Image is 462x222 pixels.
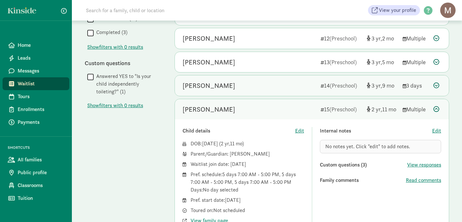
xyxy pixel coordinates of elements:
[320,161,407,169] div: Custom questions (3)
[87,43,143,51] button: Showfilters with 0 results
[3,192,69,205] a: Tuition
[18,80,64,88] span: Waitlist
[87,102,143,109] span: Show filters with 0 results
[295,127,304,135] button: Edit
[430,191,462,222] iframe: Chat Widget
[382,58,394,66] span: 5
[372,106,382,113] span: 2
[403,81,428,90] div: 3 days
[87,43,143,51] span: Show filters with 0 results
[321,34,362,43] div: 12
[94,73,162,96] label: Answered YES to "Is your child independently toileting?" (1)
[320,176,406,184] div: Family comments
[372,35,382,42] span: 3
[183,104,235,115] div: Madeleine Keelan
[3,153,69,166] a: All families
[372,82,382,89] span: 3
[191,160,304,168] div: Waitlist join date: [DATE]
[18,194,64,202] span: Tuition
[321,105,362,114] div: 15
[230,140,242,147] span: 11
[191,171,304,194] div: Pref. schedule: 5 days 7:00 AM - 5:00 PM, 5 days 7:00 AM - 5:00 PM, 5 days 7:00 AM - 5:00 PM Days...
[94,29,127,36] label: Completed (3)
[82,4,262,17] input: Search for a family, child or location
[403,58,428,66] div: Multiple
[18,156,64,164] span: All families
[367,58,398,66] div: [object Object]
[329,35,357,42] span: (Preschool)
[202,140,218,147] span: [DATE]
[87,102,143,109] button: Showfilters with 0 results
[382,35,394,42] span: 2
[367,81,398,90] div: [object Object]
[18,67,64,75] span: Messages
[183,81,235,91] div: Ingrid Wendt
[329,106,357,113] span: (Preschool)
[3,77,69,90] a: Waitlist
[403,105,428,114] div: Multiple
[382,106,396,113] span: 11
[191,196,304,204] div: Pref. start date: [DATE]
[18,41,64,49] span: Home
[191,150,304,158] div: Parent/Guardian: [PERSON_NAME]
[183,33,235,44] div: NATHANIEL JOHNSON
[85,59,162,67] div: Custom questions
[3,52,69,64] a: Leads
[403,34,428,43] div: Multiple
[18,118,64,126] span: Payments
[18,182,64,189] span: Classrooms
[320,127,432,135] div: Internal notes
[382,82,394,89] span: 9
[3,39,69,52] a: Home
[18,169,64,176] span: Public profile
[3,103,69,116] a: Enrollments
[330,82,357,89] span: (Preschool)
[3,166,69,179] a: Public profile
[379,6,416,14] span: View your profile
[183,57,235,67] div: Miles Edstrom
[221,140,230,147] span: 2
[321,81,362,90] div: 14
[3,64,69,77] a: Messages
[367,34,398,43] div: [object Object]
[329,58,357,66] span: (Preschool)
[432,127,441,135] button: Edit
[18,106,64,113] span: Enrollments
[183,127,295,135] div: Child details
[3,179,69,192] a: Classrooms
[407,161,441,169] button: View responses
[406,176,441,184] button: Read comments
[321,58,362,66] div: 13
[367,105,398,114] div: [object Object]
[18,93,64,100] span: Tours
[325,143,410,150] span: No notes yet. Click "edit" to add notes.
[372,58,382,66] span: 3
[3,116,69,129] a: Payments
[368,5,420,15] a: View your profile
[18,54,64,62] span: Leads
[191,140,304,148] div: DOB: ( )
[191,207,304,214] div: Toured on: Not scheduled
[3,90,69,103] a: Tours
